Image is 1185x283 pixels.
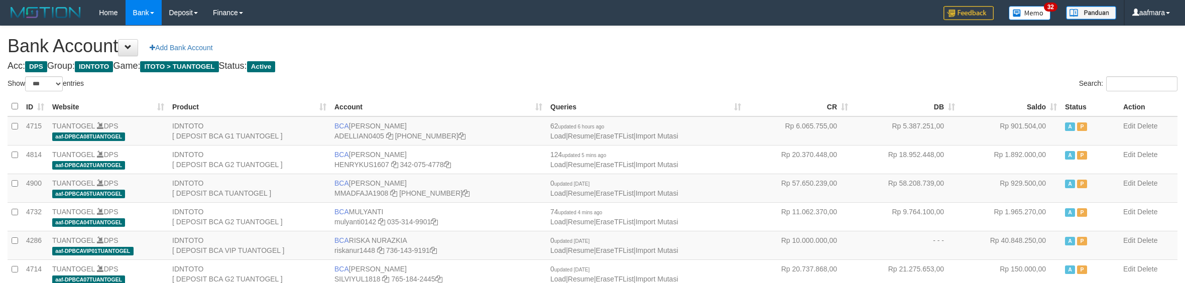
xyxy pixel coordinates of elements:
img: Button%20Memo.svg [1009,6,1051,20]
a: Delete [1137,236,1157,244]
a: Delete [1137,179,1157,187]
a: EraseTFList [596,218,634,226]
span: 0 [550,179,589,187]
th: ID: activate to sort column ascending [22,97,48,116]
span: Paused [1077,180,1087,188]
a: Delete [1137,208,1157,216]
span: updated 6 hours ago [558,124,605,129]
span: BCA [334,236,349,244]
span: updated 4 mins ago [558,210,603,215]
span: updated 5 mins ago [562,153,606,158]
td: - - - [852,231,959,259]
a: Copy 7651842445 to clipboard [435,275,442,283]
td: Rp 929.500,00 [959,174,1061,202]
th: DB: activate to sort column ascending [852,97,959,116]
a: Load [550,275,566,283]
td: Rp 18.952.448,00 [852,145,959,174]
td: [PERSON_NAME] [PHONE_NUMBER] [330,174,546,202]
span: | | | [550,151,678,169]
a: Resume [568,246,594,254]
td: DPS [48,174,168,202]
a: Copy mulyanti0142 to clipboard [378,218,385,226]
a: EraseTFList [596,246,634,254]
a: Import Mutasi [636,218,678,226]
th: Product: activate to sort column ascending [168,97,330,116]
a: TUANTOGEL [52,265,95,273]
a: TUANTOGEL [52,122,95,130]
td: 4814 [22,145,48,174]
img: panduan.png [1066,6,1116,20]
a: TUANTOGEL [52,151,95,159]
span: Active [1065,237,1075,245]
img: MOTION_logo.png [8,5,84,20]
td: DPS [48,231,168,259]
td: Rp 1.892.000,00 [959,145,1061,174]
th: Status [1061,97,1119,116]
td: [PERSON_NAME] [PHONE_NUMBER] [330,116,546,146]
span: | | | [550,265,678,283]
a: Import Mutasi [636,275,678,283]
span: aaf-DPBCA02TUANTOGEL [52,161,125,170]
span: BCA [334,151,349,159]
span: ITOTO > TUANTOGEL [140,61,218,72]
th: Action [1119,97,1177,116]
img: Feedback.jpg [943,6,994,20]
span: 32 [1044,3,1057,12]
a: Copy SILVIYUL1818 to clipboard [382,275,389,283]
label: Search: [1079,76,1177,91]
span: Active [1065,265,1075,274]
span: aaf-DPBCAVIP01TUANTOGEL [52,247,134,255]
span: Paused [1077,265,1087,274]
a: TUANTOGEL [52,179,95,187]
a: EraseTFList [596,189,634,197]
a: Delete [1137,265,1157,273]
a: TUANTOGEL [52,236,95,244]
a: Copy 7361439191 to clipboard [430,246,437,254]
td: IDNTOTO [ DEPOSIT BCA G2 TUANTOGEL ] [168,145,330,174]
span: 124 [550,151,606,159]
a: HENRYKUS1607 [334,161,389,169]
a: riskanur1448 [334,246,375,254]
a: mulyanti0142 [334,218,376,226]
a: Copy MMADFAJA1908 to clipboard [390,189,397,197]
span: BCA [334,265,349,273]
a: Edit [1123,179,1135,187]
td: [PERSON_NAME] 342-075-4778 [330,145,546,174]
a: Resume [568,132,594,140]
a: EraseTFList [596,161,634,169]
a: Load [550,132,566,140]
th: Saldo: activate to sort column ascending [959,97,1061,116]
span: aaf-DPBCA04TUANTOGEL [52,218,125,227]
span: Active [1065,122,1075,131]
a: Load [550,161,566,169]
th: Queries: activate to sort column ascending [546,97,745,116]
a: Resume [568,218,594,226]
td: 4715 [22,116,48,146]
td: Rp 6.065.755,00 [745,116,852,146]
a: Copy 3420754778 to clipboard [444,161,451,169]
span: | | | [550,122,678,140]
span: | | | [550,236,678,254]
td: DPS [48,202,168,231]
td: IDNTOTO [ DEPOSIT BCA G2 TUANTOGEL ] [168,202,330,231]
td: Rp 1.965.270,00 [959,202,1061,231]
a: Import Mutasi [636,132,678,140]
a: Copy riskanur1448 to clipboard [377,246,384,254]
a: ADELLIAN0405 [334,132,384,140]
td: Rp 20.370.448,00 [745,145,852,174]
span: Active [1065,151,1075,160]
span: Active [247,61,276,72]
a: EraseTFList [596,132,634,140]
span: aaf-DPBCA08TUANTOGEL [52,132,125,141]
td: MULYANTI 035-314-9901 [330,202,546,231]
span: 0 [550,236,589,244]
span: updated [DATE] [554,181,589,187]
span: aaf-DPBCA05TUANTOGEL [52,190,125,198]
a: Load [550,218,566,226]
td: IDNTOTO [ DEPOSIT BCA VIP TUANTOGEL ] [168,231,330,259]
td: Rp 901.504,00 [959,116,1061,146]
td: DPS [48,145,168,174]
a: Import Mutasi [636,189,678,197]
td: DPS [48,116,168,146]
td: RISKA NURAZKIA 736-143-9191 [330,231,546,259]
